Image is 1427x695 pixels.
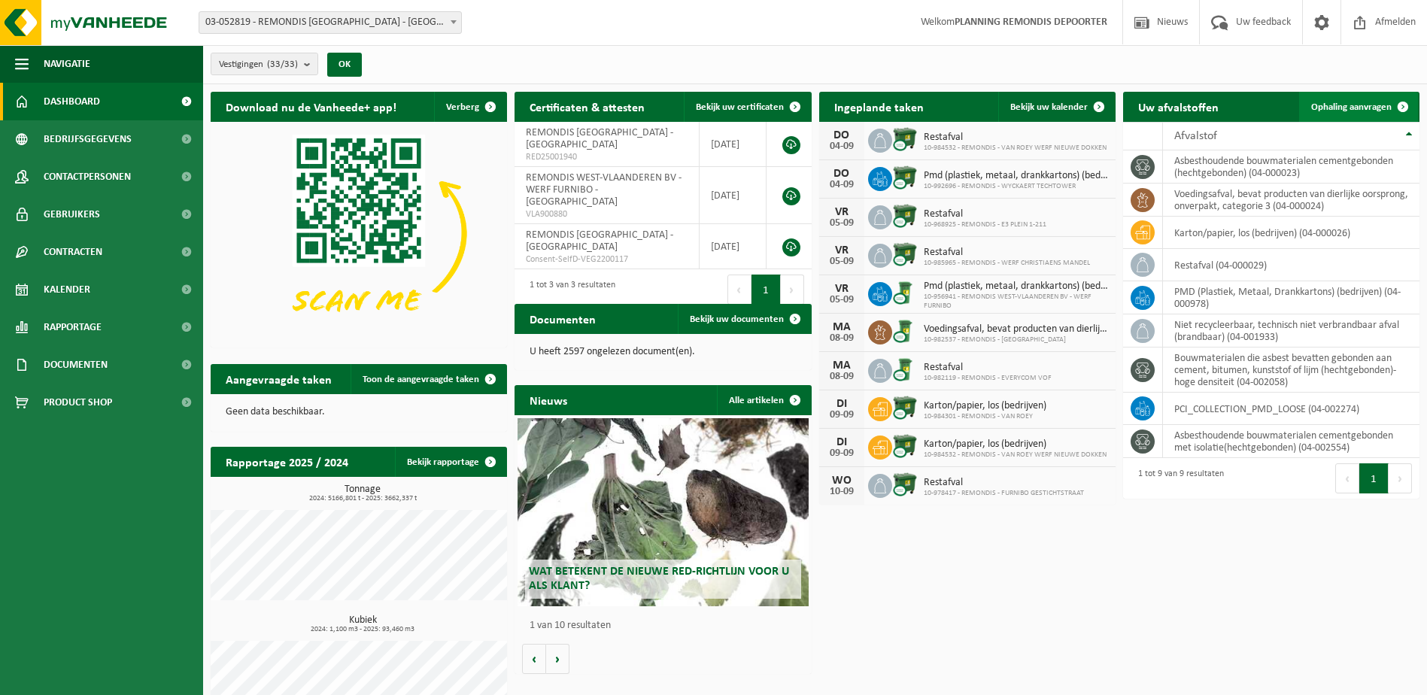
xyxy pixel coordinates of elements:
[827,168,857,180] div: DO
[1163,314,1419,347] td: niet recycleerbaar, technisch niet verbrandbaar afval (brandbaar) (04-001933)
[526,127,673,150] span: REMONDIS [GEOGRAPHIC_DATA] - [GEOGRAPHIC_DATA]
[434,92,506,122] button: Verberg
[827,244,857,256] div: VR
[892,357,918,382] img: WB-0240-CU
[924,182,1108,191] span: 10-992696 - REMONDIS - WYCKAERT TECHTOWER
[751,275,781,305] button: 1
[44,233,102,271] span: Contracten
[1163,150,1419,184] td: asbesthoudende bouwmaterialen cementgebonden (hechtgebonden) (04-000023)
[924,281,1108,293] span: Pmd (plastiek, metaal, drankkartons) (bedrijven)
[827,398,857,410] div: DI
[827,436,857,448] div: DI
[218,495,507,502] span: 2024: 5166,801 t - 2025: 3662,337 t
[827,487,857,497] div: 10-09
[1335,463,1359,493] button: Previous
[522,644,546,674] button: Vorige
[924,451,1107,460] span: 10-984532 - REMONDIS - VAN ROEY WERF NIEUWE DOKKEN
[924,220,1046,229] span: 10-968925 - REMONDIS - E3 PLEIN 1-211
[827,321,857,333] div: MA
[218,615,507,633] h3: Kubiek
[327,53,362,77] button: OK
[924,208,1046,220] span: Restafval
[44,196,100,233] span: Gebruikers
[696,102,784,112] span: Bekijk uw certificaten
[924,144,1107,153] span: 10-984532 - REMONDIS - VAN ROEY WERF NIEUWE DOKKEN
[827,360,857,372] div: MA
[827,448,857,459] div: 09-09
[199,12,461,33] span: 03-052819 - REMONDIS WEST-VLAANDEREN - OOSTENDE
[522,273,615,306] div: 1 tot 3 van 3 resultaten
[515,385,582,414] h2: Nieuws
[44,346,108,384] span: Documenten
[1174,130,1217,142] span: Afvalstof
[827,129,857,141] div: DO
[892,203,918,229] img: WB-1100-CU
[727,275,751,305] button: Previous
[690,314,784,324] span: Bekijk uw documenten
[892,472,918,497] img: WB-1100-CU
[1163,249,1419,281] td: restafval (04-000029)
[924,477,1084,489] span: Restafval
[363,375,479,384] span: Toon de aangevraagde taken
[700,224,767,269] td: [DATE]
[998,92,1114,122] a: Bekijk uw kalender
[924,439,1107,451] span: Karton/papier, los (bedrijven)
[827,283,857,295] div: VR
[44,83,100,120] span: Dashboard
[827,141,857,152] div: 04-09
[892,433,918,459] img: WB-1100-CU
[827,295,857,305] div: 05-09
[1010,102,1088,112] span: Bekijk uw kalender
[395,447,506,477] a: Bekijk rapportage
[892,395,918,420] img: WB-1100-CU
[44,158,131,196] span: Contactpersonen
[1359,463,1389,493] button: 1
[1311,102,1392,112] span: Ophaling aanvragen
[44,45,90,83] span: Navigatie
[827,206,857,218] div: VR
[924,247,1090,259] span: Restafval
[955,17,1107,28] strong: PLANNING REMONDIS DEPOORTER
[199,11,462,34] span: 03-052819 - REMONDIS WEST-VLAANDEREN - OOSTENDE
[1123,92,1234,121] h2: Uw afvalstoffen
[1299,92,1418,122] a: Ophaling aanvragen
[924,400,1046,412] span: Karton/papier, los (bedrijven)
[892,280,918,305] img: WB-0240-CU
[924,293,1108,311] span: 10-956941 - REMONDIS WEST-VLAANDEREN BV - WERF FURNIBO
[827,180,857,190] div: 04-09
[44,120,132,158] span: Bedrijfsgegevens
[211,92,411,121] h2: Download nu de Vanheede+ app!
[211,447,363,476] h2: Rapportage 2025 / 2024
[827,410,857,420] div: 09-09
[1131,462,1224,495] div: 1 tot 9 van 9 resultaten
[1163,217,1419,249] td: karton/papier, los (bedrijven) (04-000026)
[526,253,688,266] span: Consent-SelfD-VEG2200117
[351,364,506,394] a: Toon de aangevraagde taken
[924,489,1084,498] span: 10-978417 - REMONDIS - FURNIBO GESTICHTSTRAAT
[700,167,767,224] td: [DATE]
[827,372,857,382] div: 08-09
[892,165,918,190] img: WB-1100-CU
[827,333,857,344] div: 08-09
[717,385,810,415] a: Alle artikelen
[892,241,918,267] img: WB-1100-CU
[515,92,660,121] h2: Certificaten & attesten
[892,318,918,344] img: WB-0240-CU
[518,418,808,606] a: Wat betekent de nieuwe RED-richtlijn voor u als klant?
[1163,281,1419,314] td: PMD (Plastiek, Metaal, Drankkartons) (bedrijven) (04-000978)
[924,259,1090,268] span: 10-985965 - REMONDIS - WERF CHRISTIAENS MANDEL
[678,304,810,334] a: Bekijk uw documenten
[924,170,1108,182] span: Pmd (plastiek, metaal, drankkartons) (bedrijven)
[684,92,810,122] a: Bekijk uw certificaten
[781,275,804,305] button: Next
[924,323,1108,335] span: Voedingsafval, bevat producten van dierlijke oorsprong, onverpakt, categorie 3
[526,229,673,253] span: REMONDIS [GEOGRAPHIC_DATA] - [GEOGRAPHIC_DATA]
[526,172,682,208] span: REMONDIS WEST-VLAANDEREN BV - WERF FURNIBO - [GEOGRAPHIC_DATA]
[44,384,112,421] span: Product Shop
[924,412,1046,421] span: 10-984301 - REMONDIS - VAN ROEY
[226,407,492,417] p: Geen data beschikbaar.
[526,208,688,220] span: VLA900880
[924,335,1108,344] span: 10-982537 - REMONDIS - [GEOGRAPHIC_DATA]
[530,621,803,631] p: 1 van 10 resultaten
[827,256,857,267] div: 05-09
